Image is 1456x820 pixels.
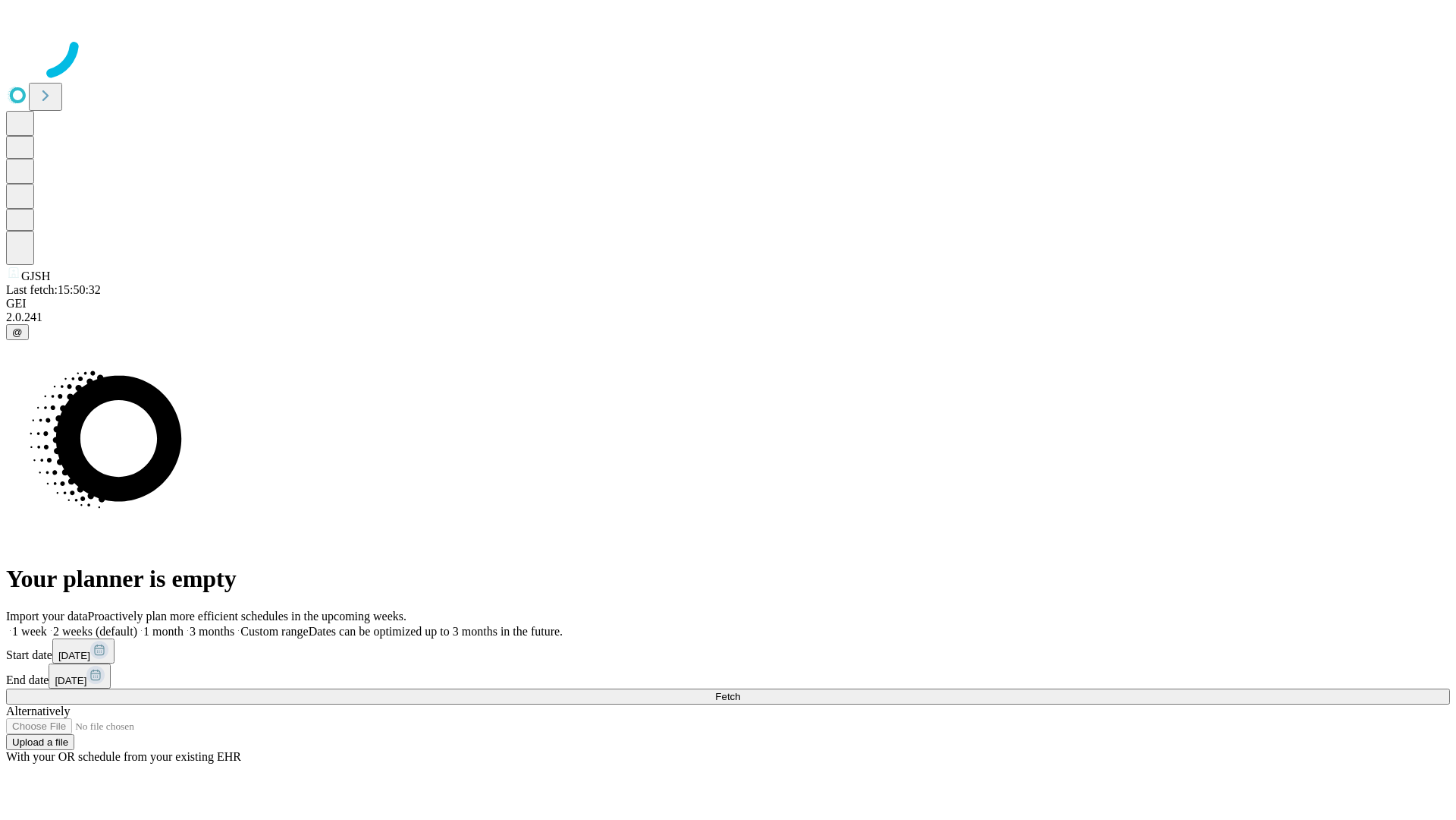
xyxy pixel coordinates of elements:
[6,297,1450,311] div: GEI
[52,639,115,664] button: [DATE]
[6,734,74,750] button: Upload a file
[309,625,563,638] span: Dates can be optimized up to 3 months in the future.
[143,625,184,638] span: 1 month
[53,625,137,638] span: 2 weeks (default)
[6,311,1450,324] div: 2.0.241
[88,610,406,623] span: Proactively plan more efficient schedules in the upcoming weeks.
[6,324,29,340] button: @
[21,270,50,282] span: GJSH
[6,689,1450,705] button: Fetch
[6,610,88,623] span: Import your data
[6,639,1450,664] div: Start date
[12,326,23,338] span: @
[58,650,90,661] span: [DATE]
[6,750,241,763] span: With your OR schedule from your existing EHR
[6,283,101,296] span: Last fetch: 15:50:32
[190,625,234,638] span: 3 months
[49,664,111,689] button: [DATE]
[6,705,70,717] span: Alternatively
[6,664,1450,689] div: End date
[240,625,308,638] span: Custom range
[6,565,1450,593] h1: Your planner is empty
[12,625,47,638] span: 1 week
[55,675,86,686] span: [DATE]
[715,691,740,702] span: Fetch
